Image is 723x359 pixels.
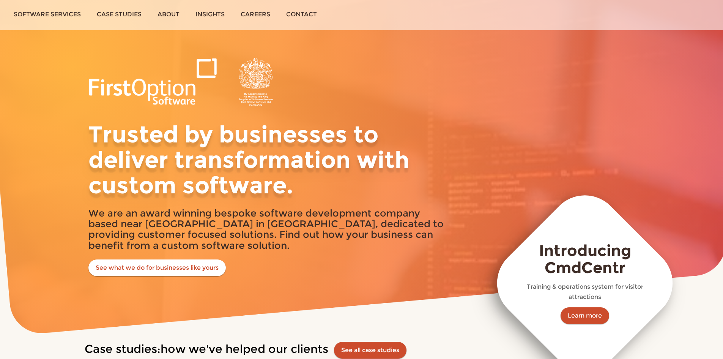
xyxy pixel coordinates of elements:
[88,259,226,276] a: See what we do for businesses like yours
[341,346,399,354] a: See all case studies
[561,307,609,324] a: Learn more
[88,58,278,106] img: logowarrantside.png
[88,208,449,250] h2: We are an award winning bespoke software development company based near [GEOGRAPHIC_DATA] in [GEO...
[88,122,449,198] h1: Trusted by businesses to deliver transformation with custom software.
[518,282,652,302] p: Training & operations system for visitor attractions
[518,242,652,276] h3: Introducing CmdCentr
[85,342,161,356] span: Case studies:
[334,342,406,359] button: See all case studies
[161,342,328,356] span: how we've helped our clients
